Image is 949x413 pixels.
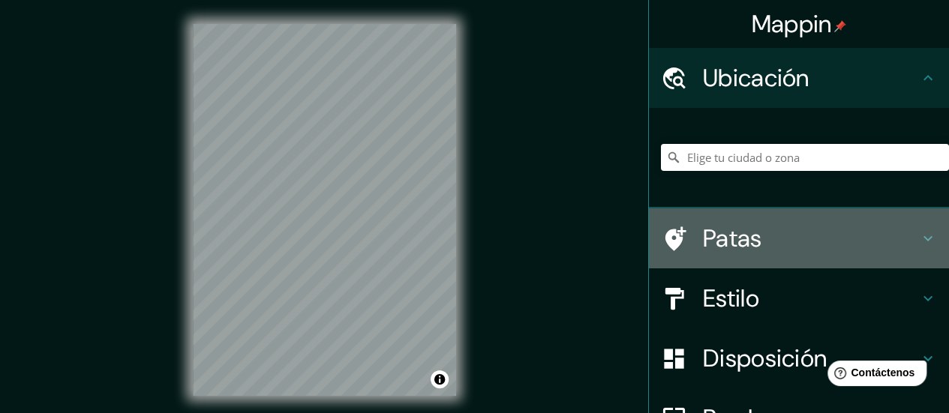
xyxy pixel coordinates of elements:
div: Patas [649,208,949,268]
input: Elige tu ciudad o zona [661,144,949,171]
font: Disposición [703,343,827,374]
div: Disposición [649,328,949,388]
img: pin-icon.png [834,20,846,32]
canvas: Mapa [193,24,456,396]
font: Ubicación [703,62,809,94]
div: Ubicación [649,48,949,108]
font: Patas [703,223,762,254]
font: Estilo [703,283,759,314]
button: Activar o desactivar atribución [431,370,449,388]
font: Mappin [752,8,832,40]
iframe: Lanzador de widgets de ayuda [815,355,932,397]
div: Estilo [649,268,949,328]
